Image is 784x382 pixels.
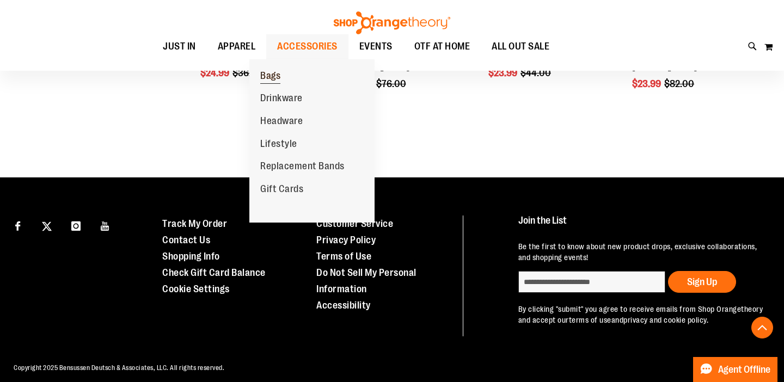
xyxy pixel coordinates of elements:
span: $82.00 [664,78,696,89]
p: By clicking "submit" you agree to receive emails from Shop Orangetheory and accept our and [518,304,763,325]
h4: Join the List [518,215,763,236]
span: $76.00 [376,78,408,89]
a: Visit our Youtube page [96,215,115,235]
span: ACCESSORIES [277,34,338,59]
span: Drinkware [260,93,303,106]
a: Check Gift Card Balance [162,267,266,278]
span: Replacement Bands [260,161,345,174]
span: EVENTS [359,34,393,59]
span: Headware [260,115,303,129]
p: Be the first to know about new product drops, exclusive collaborations, and shopping events! [518,241,763,263]
a: Visit our X page [38,215,57,235]
a: terms of use [569,316,611,324]
span: OTF AT HOME [414,34,470,59]
a: Terms of Use [316,251,371,262]
span: Gift Cards [260,183,303,197]
span: $23.99 [488,67,519,78]
a: Track My Order [162,218,227,229]
a: Do Not Sell My Personal Information [316,267,416,294]
img: Shop Orangetheory [332,11,452,34]
a: Accessibility [316,300,371,311]
span: ALL OUT SALE [492,34,549,59]
span: $24.99 [200,67,231,78]
a: Customer Service [316,218,393,229]
span: JUST IN [163,34,196,59]
span: Copyright 2025 Bensussen Deutsch & Associates, LLC. All rights reserved. [14,364,224,372]
button: Back To Top [751,317,773,338]
span: Agent Offline [718,365,770,375]
input: enter email [518,271,665,293]
a: Visit our Instagram page [66,215,85,235]
img: Twitter [42,221,52,231]
a: Contact Us [162,235,210,245]
span: APPAREL [218,34,256,59]
span: $44.00 [520,67,553,78]
button: Sign Up [668,271,736,293]
a: Visit our Facebook page [8,215,27,235]
span: Lifestyle [260,138,297,152]
button: Agent Offline [693,357,777,382]
span: $23.99 [632,78,663,89]
a: Shopping Info [162,251,220,262]
a: Privacy Policy [316,235,376,245]
span: Bags [260,70,280,84]
span: $36.00 [232,67,265,78]
a: privacy and cookie policy. [623,316,708,324]
span: Sign Up [687,276,717,287]
a: Cookie Settings [162,284,230,294]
